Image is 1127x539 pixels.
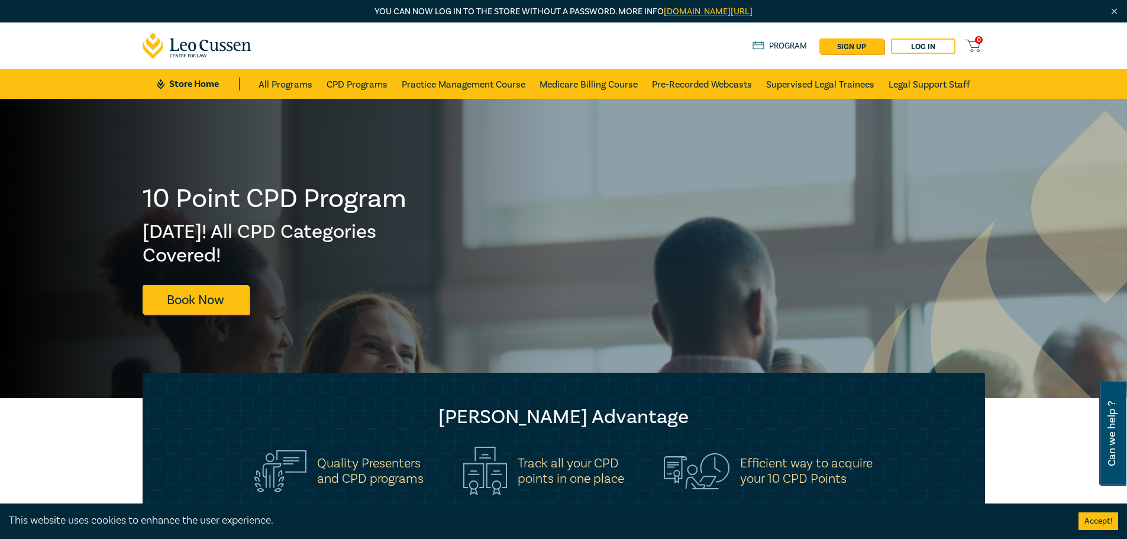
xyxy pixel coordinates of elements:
div: This website uses cookies to enhance the user experience. [9,513,1061,528]
h5: Efficient way to acquire your 10 CPD Points [740,456,873,486]
a: Program [753,40,808,53]
a: Medicare Billing Course [540,69,638,99]
img: Quality Presenters<br>and CPD programs [254,450,306,492]
a: Practice Management Course [402,69,525,99]
span: 0 [975,36,983,44]
h1: 10 Point CPD Program [143,183,408,214]
h5: Track all your CPD points in one place [518,456,624,486]
span: Can we help ? [1106,389,1118,479]
a: Store Home [157,78,239,91]
a: sign up [819,38,884,54]
p: You can now log in to the store without a password. More info [143,5,985,18]
button: Accept cookies [1078,512,1118,530]
a: Pre-Recorded Webcasts [652,69,752,99]
a: [DOMAIN_NAME][URL] [664,6,753,17]
a: CPD Programs [327,69,387,99]
img: Efficient way to acquire<br>your 10 CPD Points [664,453,729,489]
img: Close [1109,7,1119,17]
a: Log in [891,38,955,54]
a: Book Now [143,285,249,314]
h2: [PERSON_NAME] Advantage [166,405,961,429]
a: Legal Support Staff [889,69,970,99]
a: Supervised Legal Trainees [766,69,874,99]
img: Track all your CPD<br>points in one place [463,447,507,495]
h5: Quality Presenters and CPD programs [317,456,424,486]
a: All Programs [259,69,312,99]
h2: [DATE]! All CPD Categories Covered! [143,220,408,267]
